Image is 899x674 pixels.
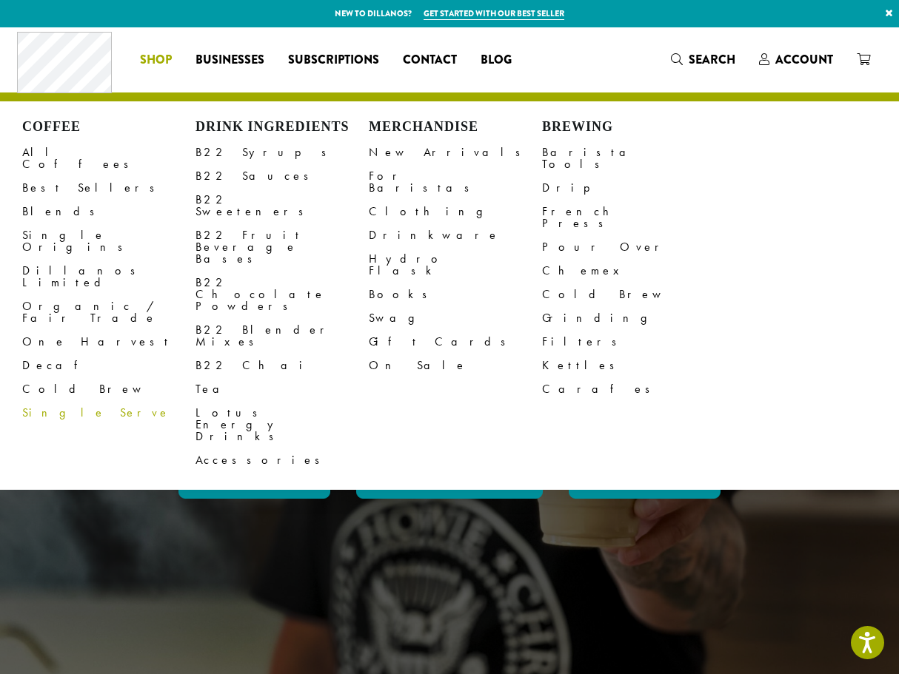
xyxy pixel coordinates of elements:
a: Pour Over [542,235,715,259]
a: Swag [369,306,542,330]
a: Chemex [542,259,715,283]
a: Grinding [542,306,715,330]
span: Subscriptions [288,51,379,70]
a: Drinkware [369,223,542,247]
a: Search [659,47,747,72]
a: Kettles [542,354,715,377]
a: Blends [22,200,195,223]
a: One Harvest [22,330,195,354]
a: B22 Sauces [195,164,369,188]
a: B22 Chocolate Powders [195,271,369,318]
a: B22 Syrups [195,141,369,164]
a: New Arrivals [369,141,542,164]
a: Filters [542,330,715,354]
span: Businesses [195,51,264,70]
a: Drip [542,176,715,200]
a: B22 Blender Mixes [195,318,369,354]
a: On Sale [369,354,542,377]
a: Decaf [22,354,195,377]
h4: Merchandise [369,119,542,135]
a: Clothing [369,200,542,223]
a: Dillanos Limited [22,259,195,294]
a: Lotus Energy Drinks [195,401,369,448]
h4: Brewing [542,119,715,135]
a: B22 Fruit Beverage Bases [195,223,369,271]
a: Get started with our best seller [424,7,564,20]
a: Tea [195,377,369,401]
a: Single Serve [22,401,195,425]
a: All Coffees [22,141,195,176]
span: Search [689,51,735,68]
a: French Press [542,200,715,235]
a: Barista Tools [542,141,715,176]
a: Best Sellers [22,176,195,200]
a: Cold Brew [542,283,715,306]
a: Accessories [195,448,369,472]
a: B22 Chai [195,354,369,377]
a: B22 Sweeteners [195,188,369,223]
a: Carafes [542,377,715,401]
a: Organic / Fair Trade [22,294,195,330]
span: Blog [481,51,512,70]
span: Shop [140,51,172,70]
h4: Drink Ingredients [195,119,369,135]
span: Account [775,51,833,68]
a: Single Origins [22,223,195,259]
a: Shop [128,48,184,72]
h4: Coffee [22,119,195,135]
a: For Baristas [369,164,542,200]
a: Gift Cards [369,330,542,354]
a: Hydro Flask [369,247,542,283]
a: Books [369,283,542,306]
span: Contact [403,51,457,70]
a: Cold Brew [22,377,195,401]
